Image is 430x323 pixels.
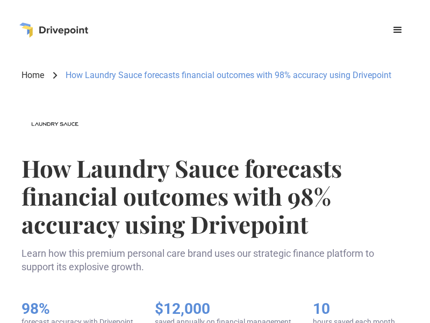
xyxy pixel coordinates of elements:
[21,300,133,318] h5: 98%
[66,69,391,81] div: How Laundry Sauce forecasts financial outcomes with 98% accuracy using Drivepoint
[21,69,44,81] a: Home
[21,154,408,238] h1: How Laundry Sauce forecasts financial outcomes with 98% accuracy using Drivepoint
[385,17,411,43] div: menu
[21,247,408,273] p: Learn how this premium personal care brand uses our strategic finance platform to support its exp...
[155,300,291,318] h5: $12,000
[19,23,88,38] a: home
[313,300,395,318] h5: 10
